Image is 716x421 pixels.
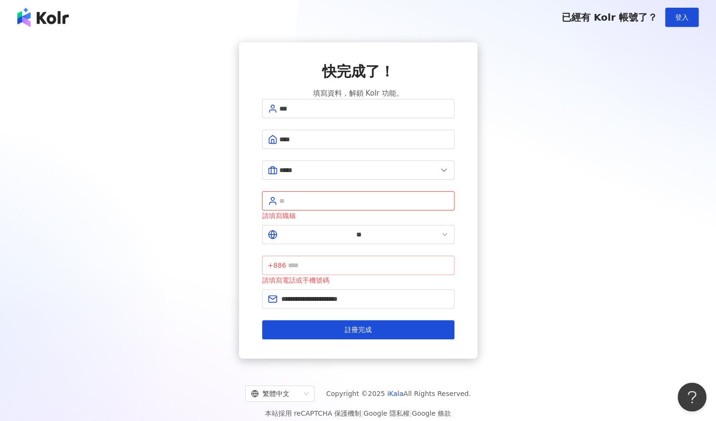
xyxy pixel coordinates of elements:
[268,260,286,271] span: +886
[262,275,454,285] div: 請填寫電話或手機號碼
[262,210,454,221] div: 請填寫職稱
[678,383,706,411] iframe: Help Scout Beacon - Open
[665,8,699,27] button: 登入
[364,409,410,417] a: Google 隱私權
[326,388,471,399] span: Copyright © 2025 All Rights Reserved.
[410,409,412,417] span: |
[322,62,394,82] span: 快完成了！
[17,8,69,27] img: logo
[361,409,364,417] span: |
[561,12,657,23] span: 已經有 Kolr 帳號了？
[265,408,451,419] span: 本站採用 reCAPTCHA 保護機制
[313,87,403,99] span: 填寫資料，解鎖 Kolr 功能。
[262,320,454,339] button: 註冊完成
[675,13,689,21] span: 登入
[251,386,300,401] div: 繁體中文
[387,390,403,397] a: iKala
[345,326,372,334] span: 註冊完成
[412,409,451,417] a: Google 條款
